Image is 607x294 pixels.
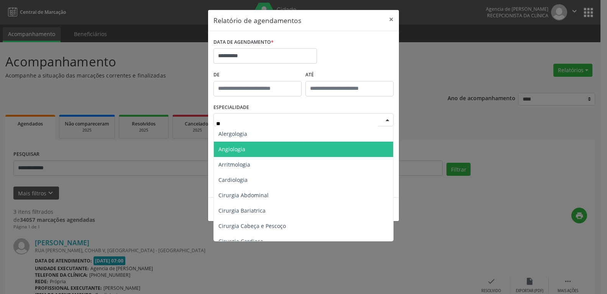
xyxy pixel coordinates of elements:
button: Close [384,10,399,29]
span: Angiologia [218,145,245,153]
span: Arritmologia [218,161,250,168]
span: Alergologia [218,130,247,137]
label: ESPECIALIDADE [213,102,249,114]
span: Cirurgia Abdominal [218,192,269,199]
span: Cirurgia Cardiaca [218,238,263,245]
span: Cardiologia [218,176,248,183]
span: Cirurgia Cabeça e Pescoço [218,222,286,230]
h5: Relatório de agendamentos [213,15,301,25]
label: De [213,69,302,81]
label: DATA DE AGENDAMENTO [213,36,274,48]
span: Cirurgia Bariatrica [218,207,266,214]
label: ATÉ [305,69,394,81]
